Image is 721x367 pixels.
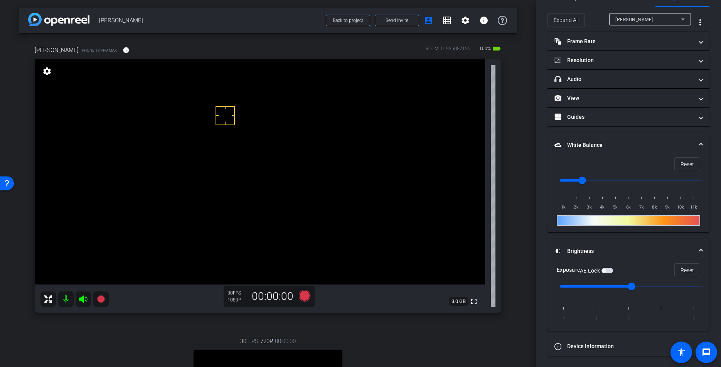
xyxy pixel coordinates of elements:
[442,16,451,25] mat-icon: grid_on
[554,13,579,27] span: Expand All
[28,13,89,26] img: app-logo
[554,37,693,45] mat-panel-title: Frame Rate
[449,297,468,306] span: 3.0 GB
[661,204,674,211] span: 9k
[609,204,622,211] span: 5k
[547,108,709,126] mat-expansion-panel-header: Guides
[227,290,247,296] div: 30
[674,157,700,171] button: Reset
[326,15,370,26] button: Back to project
[461,16,470,25] mat-icon: settings
[469,297,478,306] mat-icon: fullscreen
[547,157,709,232] div: White Balance
[696,18,705,27] mat-icon: more_vert
[248,337,258,345] span: FPS
[547,70,709,88] mat-expansion-panel-header: Audio
[99,13,321,28] span: [PERSON_NAME]
[554,75,693,83] mat-panel-title: Audio
[547,263,709,331] div: Brightness
[260,337,273,345] span: 720P
[478,42,492,55] span: 100%
[674,263,700,277] button: Reset
[547,13,585,27] button: Expand All
[583,204,596,211] span: 3k
[547,51,709,69] mat-expansion-panel-header: Resolution
[247,290,298,303] div: 00:00:00
[677,348,686,357] mat-icon: accessibility
[42,67,52,76] mat-icon: settings
[687,314,700,325] span: 2
[635,204,648,211] span: 7k
[691,13,709,32] button: More Options for Adjustments Panel
[622,314,635,325] span: 0
[227,297,247,303] div: 1080P
[557,314,570,325] span: -2
[687,204,700,211] span: 11k
[547,133,709,157] mat-expansion-panel-header: White Balance
[492,44,501,53] mat-icon: battery_std
[622,204,635,211] span: 6k
[615,17,653,22] span: [PERSON_NAME]
[333,18,363,23] span: Back to project
[35,46,79,54] span: [PERSON_NAME]
[81,47,117,53] span: iPhone 13 Pro Max
[425,45,470,56] div: ROOM ID: 926087125
[674,204,687,211] span: 10k
[554,342,693,350] mat-panel-title: Device Information
[123,47,130,54] mat-icon: info
[233,290,241,296] span: FPS
[590,314,603,325] span: -1
[554,247,693,255] mat-panel-title: Brightness
[424,16,433,25] mat-icon: account_box
[681,157,694,172] span: Reset
[547,337,709,356] mat-expansion-panel-header: Device Information
[681,263,694,278] span: Reset
[547,32,709,51] mat-expansion-panel-header: Frame Rate
[554,56,693,64] mat-panel-title: Resolution
[596,204,609,211] span: 4k
[557,266,613,274] div: Exposure
[554,94,693,102] mat-panel-title: View
[386,17,408,24] span: Send invite
[547,239,709,263] mat-expansion-panel-header: Brightness
[479,16,489,25] mat-icon: info
[580,267,601,274] label: AE Lock
[557,204,570,211] span: 1k
[240,337,246,345] span: 30
[655,314,668,325] span: 1
[375,15,419,26] button: Send invite
[554,113,693,121] mat-panel-title: Guides
[554,141,693,149] mat-panel-title: White Balance
[570,204,583,211] span: 2k
[547,89,709,107] mat-expansion-panel-header: View
[702,348,711,357] mat-icon: message
[648,204,661,211] span: 8k
[275,337,296,345] span: 00:00:00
